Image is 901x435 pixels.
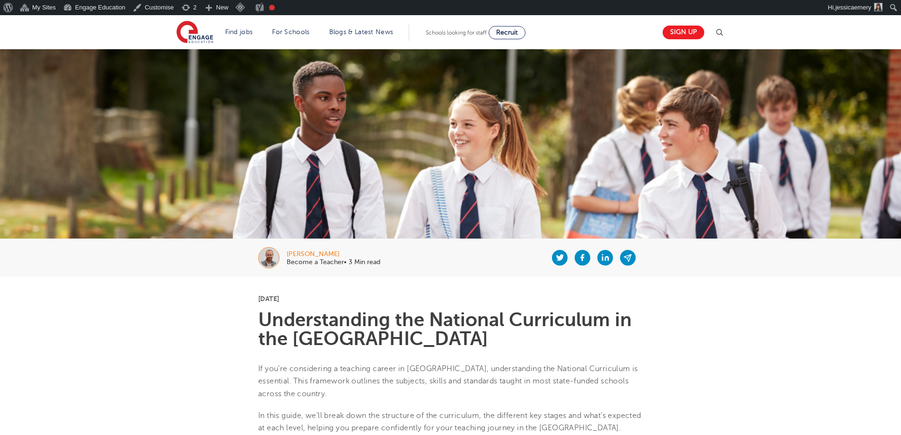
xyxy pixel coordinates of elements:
[287,259,380,266] p: Become a Teacher• 3 Min read
[496,29,518,36] span: Recruit
[272,28,309,36] a: For Schools
[287,251,380,257] div: [PERSON_NAME]
[426,29,487,36] span: Schools looking for staff
[663,26,704,39] a: Sign up
[835,4,871,11] span: jessicaemery
[329,28,394,36] a: Blogs & Latest News
[225,28,253,36] a: Find jobs
[176,21,213,44] img: Engage Education
[258,311,643,348] h1: Understanding the National Curriculum in the [GEOGRAPHIC_DATA]
[258,364,638,398] span: If you’re considering a teaching career in [GEOGRAPHIC_DATA], understanding the National Curricul...
[258,295,643,302] p: [DATE]
[489,26,525,39] a: Recruit
[269,5,275,10] div: Focus keyphrase not set
[258,411,641,432] span: In this guide, we’ll break down the structure of the curriculum, the different key stages and wha...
